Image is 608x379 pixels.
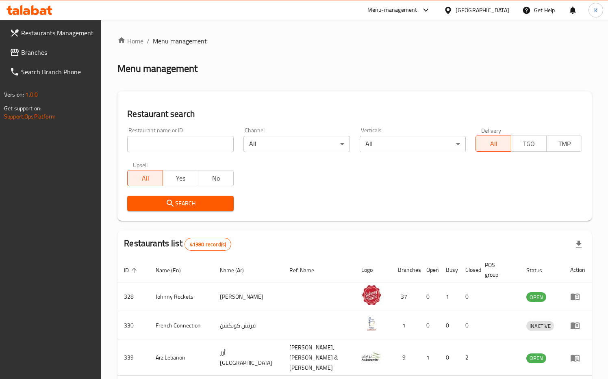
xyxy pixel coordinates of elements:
img: French Connection [361,314,382,334]
span: Name (En) [156,265,191,275]
h2: Restaurant search [127,108,582,120]
div: Menu [570,353,585,363]
div: INACTIVE [526,321,554,331]
td: 0 [459,311,478,340]
td: 1 [391,311,420,340]
nav: breadcrumb [117,36,592,46]
span: Branches [21,47,95,57]
span: ID [124,265,139,275]
td: [PERSON_NAME] [213,282,283,311]
th: Closed [459,258,478,282]
img: Johnny Rockets [361,285,382,305]
td: 2 [459,340,478,376]
button: No [198,170,234,186]
td: 1 [420,340,439,376]
div: OPEN [526,353,546,363]
div: Total records count [185,238,231,251]
span: Search Branch Phone [21,67,95,77]
input: Search for restaurant name or ID.. [127,136,234,152]
td: 339 [117,340,149,376]
span: 41380 record(s) [185,241,231,248]
span: Ref. Name [289,265,325,275]
span: Yes [166,172,195,184]
label: Upsell [133,162,148,168]
td: 0 [439,311,459,340]
li: / [147,36,150,46]
th: Branches [391,258,420,282]
span: Menu management [153,36,207,46]
div: Menu [570,292,585,301]
td: 0 [420,311,439,340]
span: Get support on: [4,103,41,114]
td: French Connection [149,311,213,340]
span: 1.0.0 [25,89,38,100]
a: Support.OpsPlatform [4,111,56,122]
div: Export file [569,235,588,254]
div: Menu-management [367,5,417,15]
td: 37 [391,282,420,311]
td: 9 [391,340,420,376]
span: Version: [4,89,24,100]
span: Restaurants Management [21,28,95,38]
td: Arz Lebanon [149,340,213,376]
td: فرنش كونكشن [213,311,283,340]
button: TMP [546,136,582,152]
div: OPEN [526,292,546,302]
h2: Menu management [117,62,198,75]
span: No [202,172,230,184]
span: OPEN [526,293,546,302]
button: All [127,170,163,186]
button: Search [127,196,234,211]
img: Arz Lebanon [361,346,382,366]
span: OPEN [526,353,546,363]
td: 0 [459,282,478,311]
div: All [243,136,350,152]
td: 1 [439,282,459,311]
a: Branches [3,43,102,62]
button: TGO [511,136,547,152]
a: Home [117,36,143,46]
td: أرز [GEOGRAPHIC_DATA] [213,340,283,376]
div: [GEOGRAPHIC_DATA] [456,6,509,15]
td: Johnny Rockets [149,282,213,311]
span: TGO [515,138,543,150]
span: All [131,172,160,184]
a: Restaurants Management [3,23,102,43]
td: 330 [117,311,149,340]
span: Search [134,198,227,209]
label: Delivery [481,127,502,133]
td: 0 [439,340,459,376]
span: K [594,6,597,15]
td: 0 [420,282,439,311]
th: Busy [439,258,459,282]
span: POS group [485,260,510,280]
span: TMP [550,138,579,150]
th: Open [420,258,439,282]
span: INACTIVE [526,321,554,331]
div: Menu [570,321,585,330]
button: Yes [163,170,198,186]
th: Action [564,258,592,282]
span: Name (Ar) [220,265,254,275]
span: Status [526,265,553,275]
div: All [360,136,466,152]
td: 328 [117,282,149,311]
td: [PERSON_NAME],[PERSON_NAME] & [PERSON_NAME] [283,340,355,376]
span: All [479,138,508,150]
h2: Restaurants list [124,237,231,251]
button: All [476,136,511,152]
th: Logo [355,258,391,282]
a: Search Branch Phone [3,62,102,82]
